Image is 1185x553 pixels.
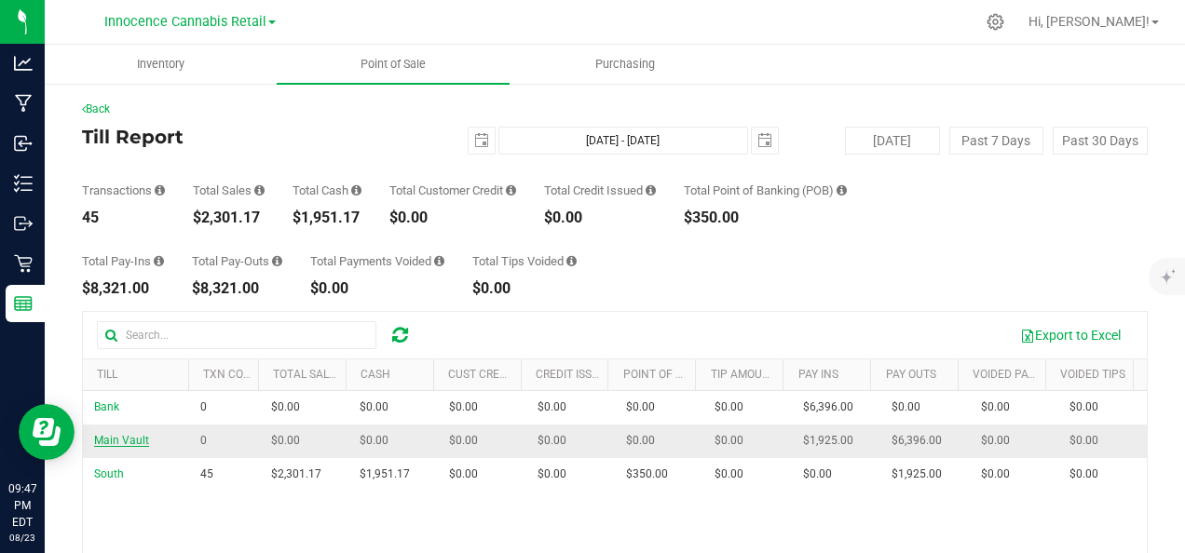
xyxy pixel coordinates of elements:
div: Manage settings [984,13,1007,31]
span: $0.00 [1069,465,1098,483]
button: Export to Excel [1008,319,1133,351]
span: $0.00 [626,398,655,416]
div: 45 [82,210,165,225]
a: Point of Sale [277,45,509,84]
div: $2,301.17 [193,210,265,225]
span: $6,396.00 [803,398,853,416]
iframe: Resource center [19,404,75,460]
span: Main Vault [94,434,149,447]
a: Purchasing [510,45,742,84]
span: $0.00 [715,465,743,483]
div: Transactions [82,184,165,196]
span: Bank [94,400,119,413]
a: Point of Banking (POB) [623,368,756,381]
span: $0.00 [449,465,478,483]
span: 0 [200,432,207,450]
span: Innocence Cannabis Retail [104,14,266,30]
div: $8,321.00 [82,281,164,296]
p: 09:47 PM EDT [8,480,36,531]
inline-svg: Inbound [14,134,33,153]
div: $350.00 [684,210,847,225]
a: Cash [361,368,390,381]
a: Back [82,102,110,115]
a: Till [97,368,117,381]
span: $0.00 [626,432,655,450]
div: $0.00 [310,281,444,296]
span: $0.00 [715,398,743,416]
inline-svg: Reports [14,294,33,313]
span: $0.00 [1069,398,1098,416]
span: $0.00 [538,465,566,483]
div: $8,321.00 [192,281,282,296]
span: $0.00 [981,432,1010,450]
i: Sum of all voided payment transaction amounts (excluding tips and transaction fees) within the da... [434,255,444,267]
button: [DATE] [845,127,940,155]
span: $1,925.00 [803,432,853,450]
span: $0.00 [1069,432,1098,450]
i: Sum of all successful, non-voided payment transaction amounts (excluding tips and transaction fee... [254,184,265,196]
a: Voided Payments [973,368,1071,381]
div: Total Tips Voided [472,255,577,267]
i: Count of all successful payment transactions, possibly including voids, refunds, and cash-back fr... [155,184,165,196]
div: Total Pay-Ins [82,255,164,267]
div: $0.00 [472,281,577,296]
i: Sum of all successful, non-voided cash payment transaction amounts (excluding tips and transactio... [351,184,361,196]
a: Credit Issued [536,368,613,381]
div: Total Sales [193,184,265,196]
a: TXN Count [203,368,266,381]
a: Pay Ins [798,368,838,381]
div: Total Payments Voided [310,255,444,267]
div: Total Point of Banking (POB) [684,184,847,196]
inline-svg: Outbound [14,214,33,233]
div: $0.00 [544,210,656,225]
span: $350.00 [626,465,668,483]
input: Search... [97,321,376,349]
div: $1,951.17 [293,210,361,225]
a: Pay Outs [886,368,936,381]
span: South [94,467,124,480]
span: $0.00 [271,398,300,416]
inline-svg: Manufacturing [14,94,33,113]
span: Inventory [112,56,210,73]
span: select [752,128,778,154]
span: $0.00 [449,398,478,416]
button: Past 7 Days [949,127,1044,155]
div: Total Cash [293,184,361,196]
a: Total Sales [273,368,342,381]
span: 45 [200,465,213,483]
span: Point of Sale [335,56,451,73]
span: Hi, [PERSON_NAME]! [1028,14,1150,29]
i: Sum of all cash pay-ins added to tills within the date range. [154,255,164,267]
span: $0.00 [538,398,566,416]
button: Past 30 Days [1053,127,1148,155]
inline-svg: Retail [14,254,33,273]
inline-svg: Analytics [14,54,33,73]
span: select [469,128,495,154]
span: $1,951.17 [360,465,410,483]
span: $6,396.00 [892,432,942,450]
i: Sum of the successful, non-voided point-of-banking payment transaction amounts, both via payment ... [837,184,847,196]
span: $2,301.17 [271,465,321,483]
inline-svg: Inventory [14,174,33,193]
i: Sum of all successful refund transaction amounts from purchase returns resulting in account credi... [646,184,656,196]
a: Voided Tips [1060,368,1125,381]
span: $0.00 [892,398,920,416]
span: $0.00 [360,432,388,450]
i: Sum of all successful, non-voided payment transaction amounts using account credit as the payment... [506,184,516,196]
span: $0.00 [360,398,388,416]
span: $0.00 [449,432,478,450]
i: Sum of all cash pay-outs removed from tills within the date range. [272,255,282,267]
i: Sum of all tip amounts from voided payment transactions within the date range. [566,255,577,267]
span: $0.00 [981,398,1010,416]
span: $1,925.00 [892,465,942,483]
span: $0.00 [271,432,300,450]
p: 08/23 [8,531,36,545]
a: Tip Amount [711,368,777,381]
div: Total Customer Credit [389,184,516,196]
div: $0.00 [389,210,516,225]
h4: Till Report [82,127,437,147]
div: Total Credit Issued [544,184,656,196]
span: Purchasing [570,56,680,73]
a: Inventory [45,45,277,84]
span: 0 [200,398,207,416]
